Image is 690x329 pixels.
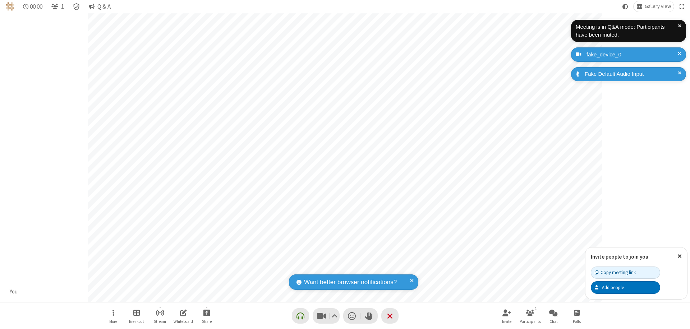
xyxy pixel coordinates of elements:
button: Copy meeting link [591,267,660,279]
button: Open participant list [48,1,67,12]
span: Participants [520,319,541,324]
span: 1 [61,3,64,10]
button: Open poll [566,306,588,326]
div: fake_device_0 [584,51,681,59]
button: Manage Breakout Rooms [126,306,147,326]
label: Invite people to join you [591,253,648,260]
button: Video setting [330,308,339,324]
div: Meeting is in Q&A mode: Participants have been muted. [576,23,678,39]
span: Chat [549,319,558,324]
button: Q & A [86,1,114,12]
span: More [109,319,117,324]
button: Invite participants (⌘+Shift+I) [496,306,517,326]
span: 00:00 [30,3,42,10]
span: Want better browser notifications? [304,278,397,287]
div: Timer [20,1,46,12]
div: Fake Default Audio Input [582,70,681,78]
div: 1 [533,305,539,312]
button: Start sharing [196,306,217,326]
button: Change layout [634,1,674,12]
button: Close popover [672,247,687,265]
button: Open participant list [519,306,541,326]
button: Fullscreen [677,1,687,12]
button: Open chat [543,306,564,326]
button: Start streaming [149,306,171,326]
button: Open shared whiteboard [172,306,194,326]
button: End or leave meeting [381,308,399,324]
span: Breakout [129,319,144,324]
span: Stream [154,319,166,324]
span: Share [202,319,212,324]
div: Meeting details Encryption enabled [70,1,83,12]
button: Raise hand [360,308,378,324]
span: Q & A [97,3,111,10]
button: Add people [591,281,660,293]
button: Send a reaction [343,308,360,324]
div: You [7,288,20,296]
button: Connect your audio [292,308,309,324]
span: Polls [573,319,581,324]
img: QA Selenium DO NOT DELETE OR CHANGE [6,2,14,11]
span: Gallery view [645,4,671,9]
button: Using system theme [620,1,631,12]
div: Copy meeting link [595,269,636,276]
button: Open menu [102,306,124,326]
button: Stop video (⌘+Shift+V) [313,308,340,324]
span: Whiteboard [174,319,193,324]
span: Invite [502,319,511,324]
